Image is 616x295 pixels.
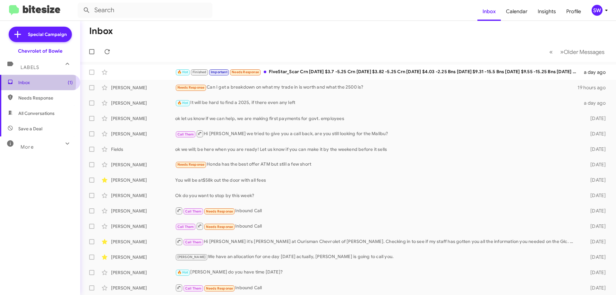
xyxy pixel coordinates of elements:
[111,84,175,91] div: [PERSON_NAME]
[211,70,227,74] span: Important
[18,95,73,101] span: Needs Response
[533,2,561,21] a: Insights
[177,132,194,136] span: Call Them
[592,5,603,16] div: SW
[175,130,580,138] div: Hi [PERSON_NAME] we tried to give you a call back, are you still looking for the Malibu?
[18,126,42,132] span: Save a Deal
[175,192,580,199] div: Ok do you want to stop by this week?
[111,177,175,183] div: [PERSON_NAME]
[549,48,553,56] span: «
[111,269,175,276] div: [PERSON_NAME]
[18,110,55,117] span: All Conversations
[175,207,580,215] div: Inbound Call
[9,27,72,42] a: Special Campaign
[501,2,533,21] a: Calendar
[18,48,63,54] div: Chevrolet of Bowie
[175,222,580,230] div: Inbound Call
[556,45,608,58] button: Next
[206,225,233,229] span: Needs Response
[175,146,580,152] div: ok we will; be here when you are ready! Let us know if you can make it by the weekend before it s...
[21,65,39,70] span: Labels
[561,2,586,21] a: Profile
[177,85,205,90] span: Needs Response
[177,70,188,74] span: 🔥 Hot
[18,79,73,86] span: Inbox
[111,115,175,122] div: [PERSON_NAME]
[21,144,34,150] span: More
[78,3,212,18] input: Search
[577,84,611,91] div: 19 hours ago
[28,31,67,38] span: Special Campaign
[477,2,501,21] a: Inbox
[89,26,113,36] h1: Inbox
[175,177,580,183] div: You will be at$58k out the door with all fees
[580,239,611,245] div: [DATE]
[580,131,611,137] div: [DATE]
[560,48,564,56] span: »
[175,238,580,246] div: Hi [PERSON_NAME] it's [PERSON_NAME] at Ourisman Chevrolet of [PERSON_NAME]. Checking in to see if...
[546,45,608,58] nav: Page navigation example
[175,284,580,292] div: Inbound Call
[111,161,175,168] div: [PERSON_NAME]
[111,239,175,245] div: [PERSON_NAME]
[177,225,194,229] span: Call Them
[580,115,611,122] div: [DATE]
[177,101,188,105] span: 🔥 Hot
[580,208,611,214] div: [DATE]
[175,253,580,261] div: We have an allocation for one day [DATE] actually, [PERSON_NAME] is going to call you.
[185,286,202,291] span: Call Them
[580,269,611,276] div: [DATE]
[580,223,611,230] div: [DATE]
[175,99,580,107] div: It will be hard to find a 2025, if there even any left
[175,269,580,276] div: [PERSON_NAME] do you have time [DATE]?
[111,208,175,214] div: [PERSON_NAME]
[111,146,175,152] div: Fields
[111,254,175,260] div: [PERSON_NAME]
[185,240,202,244] span: Call Them
[580,161,611,168] div: [DATE]
[580,69,611,75] div: a day ago
[232,70,259,74] span: Needs Response
[111,285,175,291] div: [PERSON_NAME]
[175,115,580,122] div: ok let us know if we can help, we are making first payments for govt. employees
[175,84,577,91] div: Can I get a breakdown on what my trade in is worth and what the 2500 is?
[580,285,611,291] div: [DATE]
[185,209,202,213] span: Call Them
[580,192,611,199] div: [DATE]
[193,70,207,74] span: Finished
[206,286,233,291] span: Needs Response
[580,100,611,106] div: a day ago
[580,177,611,183] div: [DATE]
[175,161,580,168] div: Honda has the best offer ATM but still a few short
[111,223,175,230] div: [PERSON_NAME]
[111,192,175,199] div: [PERSON_NAME]
[580,254,611,260] div: [DATE]
[206,209,233,213] span: Needs Response
[111,100,175,106] div: [PERSON_NAME]
[175,68,580,76] div: FiveStar_Scar Crn [DATE] $3.7 -5.25 Crn [DATE] $3.82 -5.25 Crn [DATE] $4.03 -2.25 Bns [DATE] $9.3...
[586,5,609,16] button: SW
[580,146,611,152] div: [DATE]
[68,79,73,86] span: (1)
[564,48,604,56] span: Older Messages
[177,162,205,167] span: Needs Response
[111,131,175,137] div: [PERSON_NAME]
[177,255,206,259] span: [PERSON_NAME]
[177,270,188,274] span: 🔥 Hot
[545,45,557,58] button: Previous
